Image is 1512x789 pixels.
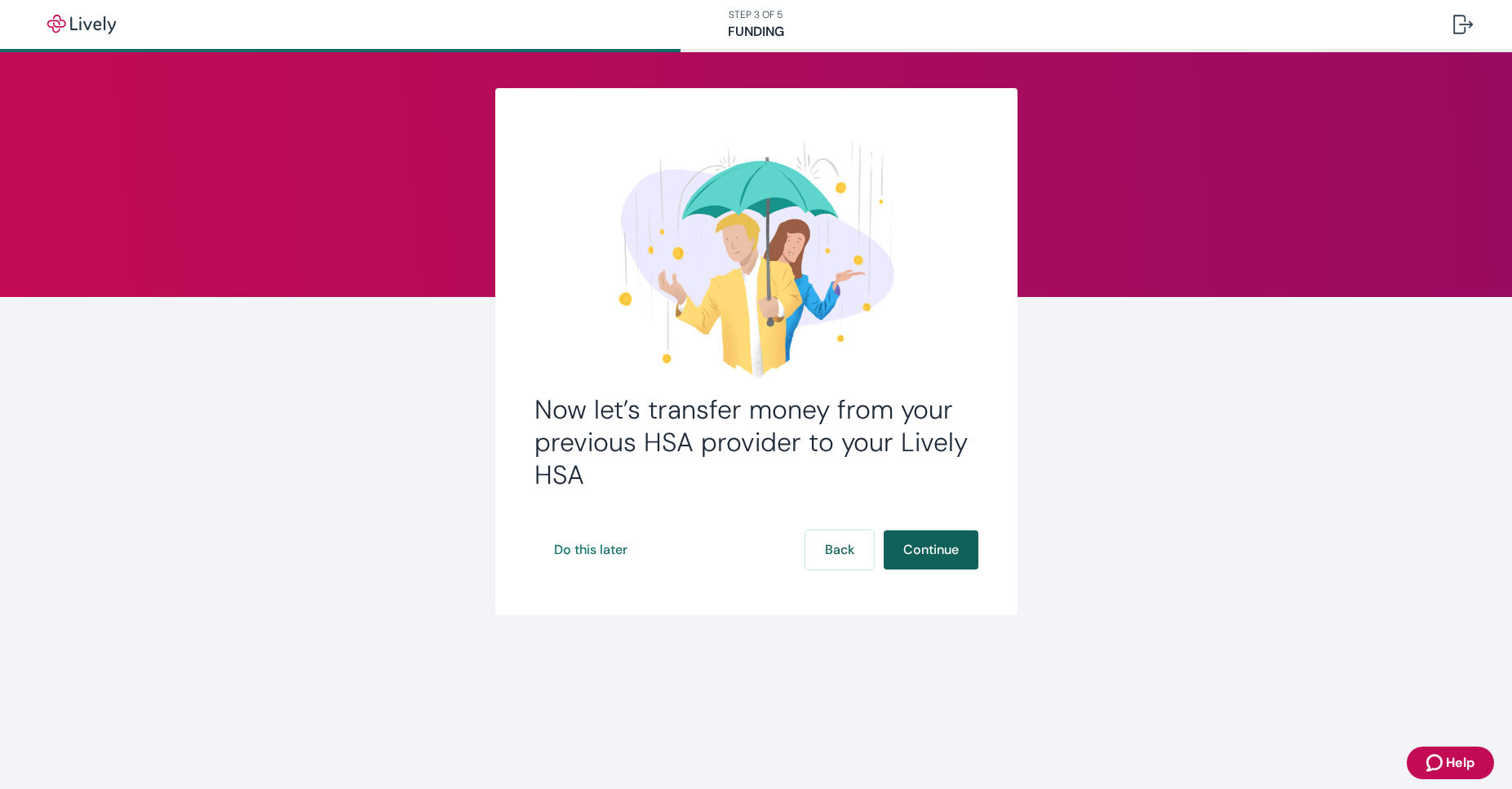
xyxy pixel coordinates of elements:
[534,530,647,570] button: Do this later
[1407,747,1494,779] button: Zendesk support iconHelp
[1440,5,1486,44] button: Log out
[1446,753,1474,773] span: Help
[36,15,127,34] img: Lively
[884,530,978,570] button: Continue
[1426,753,1446,773] svg: Zendesk support icon
[805,530,874,570] button: Back
[534,393,978,491] h2: Now let’s transfer money from your previous HSA provider to your Lively HSA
